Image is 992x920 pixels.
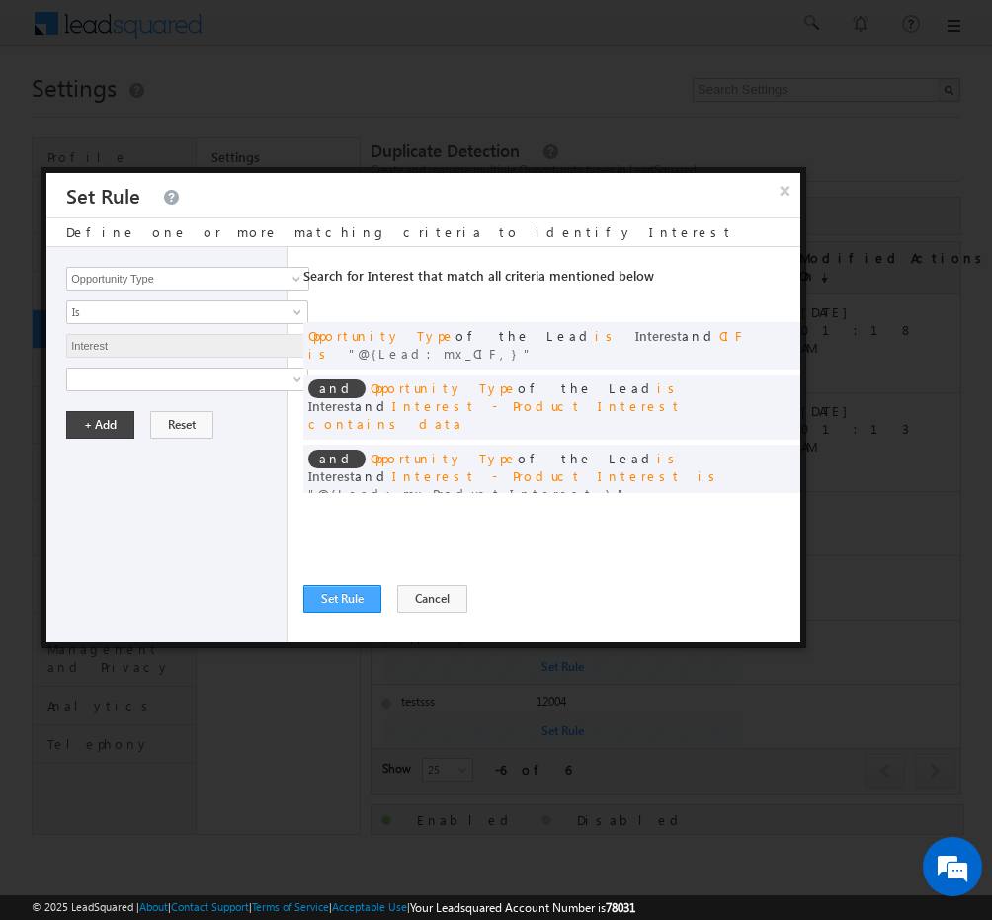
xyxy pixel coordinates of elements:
[308,327,455,344] span: Opportunity Type
[103,104,332,129] div: Chat with us now
[410,900,635,915] span: Your Leadsquared Account Number is
[150,411,213,439] button: Reset
[308,397,355,414] span: Interest
[606,900,635,915] span: 78031
[698,467,722,484] span: is
[371,379,518,396] span: Opportunity Type
[303,267,654,284] span: Search for Interest that match all criteria mentioned below
[308,327,746,362] span: of the Lead and
[397,585,467,613] button: Cancel
[67,303,282,321] span: Is
[26,183,361,593] textarea: Type your message and hit 'Enter'
[635,327,682,344] span: Interest
[657,379,682,396] span: is
[252,900,329,913] a: Terms of Service
[595,327,620,344] span: is
[66,300,308,324] a: Is
[66,173,140,217] h3: Set Rule
[66,223,733,240] span: Define one or more matching criteria to identify Interest
[770,173,801,208] button: ×
[308,450,366,468] span: and
[308,379,682,432] span: of the Lead and
[66,267,309,291] input: Type to Search
[308,450,722,502] span: of the Lead and
[32,898,635,917] span: © 2025 LeadSquared | | | | |
[269,609,359,635] em: Start Chat
[34,104,83,129] img: d_60004797649_company_0_60004797649
[332,900,407,913] a: Acceptable Use
[303,585,381,613] button: Set Rule
[308,467,355,484] span: Interest
[308,345,333,362] span: is
[349,345,533,362] span: @{Lead:mx_CIF,}
[392,467,682,484] span: Interest - Product Interest
[308,415,463,432] span: contains data
[282,269,306,289] a: Show All Items
[324,10,372,57] div: Minimize live chat window
[308,379,366,398] span: and
[657,450,682,466] span: is
[171,900,249,913] a: Contact Support
[392,397,682,414] span: Interest - Product Interest
[66,411,134,439] button: + Add
[308,485,626,502] span: @{Lead:mx_Product_Interest,}
[139,900,168,913] a: About
[719,327,746,344] span: CIF
[66,334,309,358] input: Type to Search
[371,450,518,466] span: Opportunity Type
